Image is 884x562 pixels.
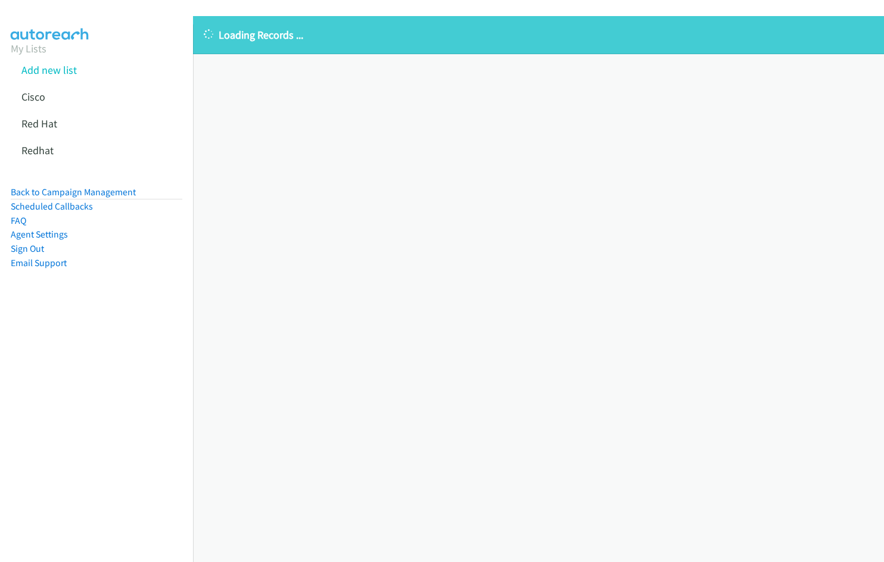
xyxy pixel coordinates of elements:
[21,117,57,130] a: Red Hat
[21,63,77,77] a: Add new list
[11,186,136,198] a: Back to Campaign Management
[21,90,45,104] a: Cisco
[11,243,44,254] a: Sign Out
[11,215,26,226] a: FAQ
[11,257,67,268] a: Email Support
[21,143,54,157] a: Redhat
[11,42,46,55] a: My Lists
[11,229,68,240] a: Agent Settings
[11,201,93,212] a: Scheduled Callbacks
[204,27,873,43] p: Loading Records ...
